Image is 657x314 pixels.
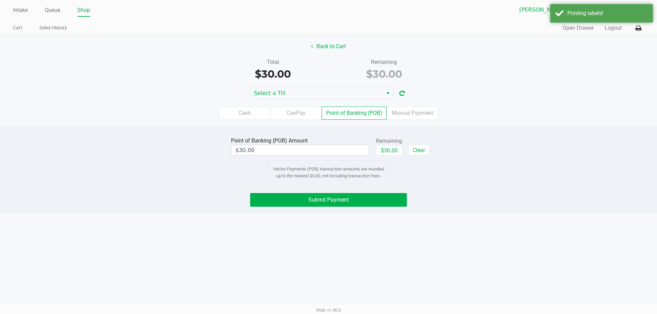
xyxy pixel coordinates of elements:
[376,137,402,145] div: Remaining
[408,145,429,155] button: Clear
[307,40,350,53] button: Back to Cart
[45,5,60,15] a: Queue
[13,5,28,15] a: Intake
[267,160,390,185] div: Vector Payments (POB) transaction amounts are rounded up to the nearest $5.00, not including tran...
[387,107,438,120] label: Manual Payment
[219,107,270,120] label: Cash
[77,5,90,15] a: Shop
[231,137,310,145] div: Point of Banking (POB) Amount
[316,308,341,313] span: Web: v1.40.0
[563,24,594,32] button: Open Drawer
[519,6,586,14] span: [PERSON_NAME]
[590,4,600,16] button: Select
[376,145,402,155] button: $30.00
[250,193,407,207] button: Submit Payment
[567,9,648,17] div: Printing labels!
[334,66,435,82] div: $30.00
[222,58,323,66] div: Total
[39,24,67,32] a: Sales History
[383,87,393,99] button: Select
[254,89,379,97] span: Select a Till
[270,107,322,120] label: CanPay
[322,107,387,120] label: Point of Banking (POB)
[13,24,22,32] a: Cart
[308,196,349,203] span: Submit Payment
[222,66,323,82] div: $30.00
[334,58,435,66] div: Remaining
[605,24,622,32] button: Logout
